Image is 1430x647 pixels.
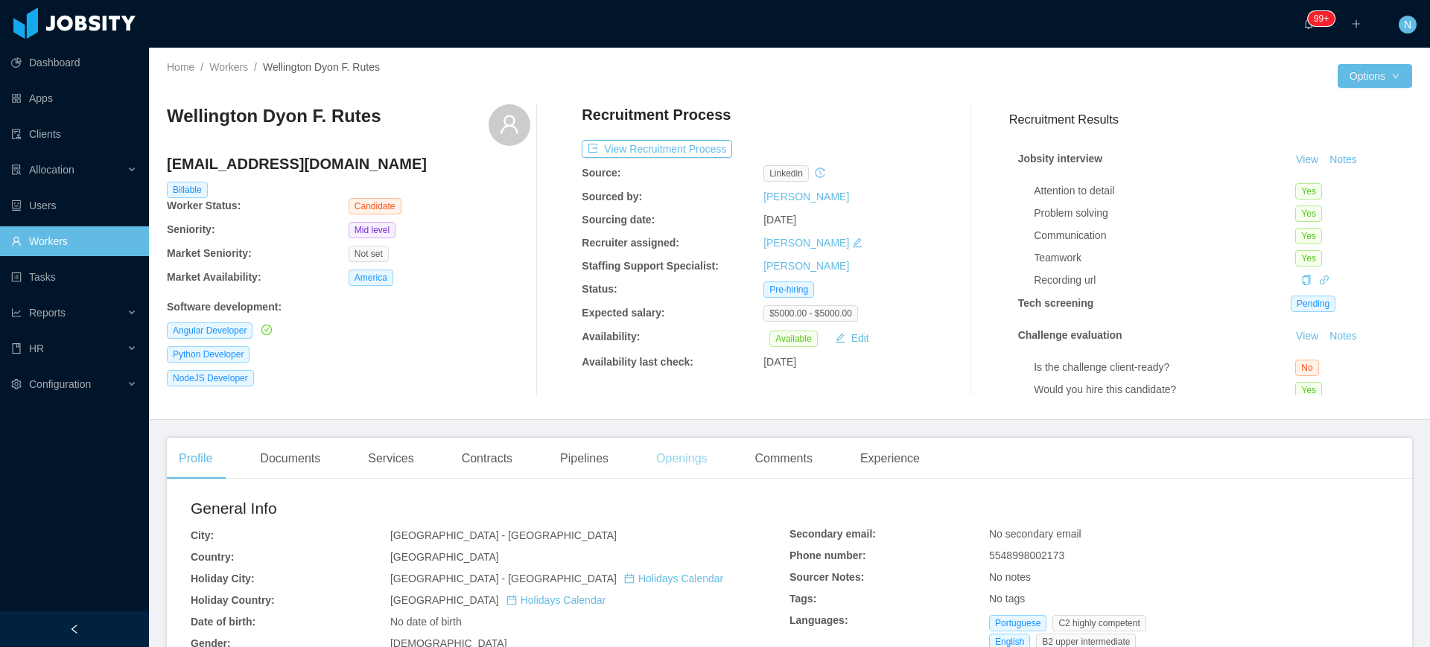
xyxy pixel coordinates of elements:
a: icon: auditClients [11,119,137,149]
button: icon: exportView Recruitment Process [582,140,732,158]
strong: Tech screening [1018,297,1094,309]
b: Status: [582,283,617,295]
div: Attention to detail [1034,183,1295,199]
span: Not set [349,246,389,262]
span: [GEOGRAPHIC_DATA] [390,594,606,606]
b: Availability: [582,331,640,342]
a: icon: calendarHolidays Calendar [506,594,606,606]
span: Reports [29,307,66,319]
strong: Challenge evaluation [1018,329,1122,341]
span: Allocation [29,164,74,176]
h4: Recruitment Process [582,104,731,125]
div: Contracts [450,438,524,479]
div: Teamwork [1034,250,1295,266]
b: Recruiter assigned: [582,237,679,249]
b: Tags: [789,593,816,605]
i: icon: link [1319,275,1329,285]
span: Angular Developer [167,322,252,339]
b: Source: [582,167,620,179]
i: icon: bell [1303,19,1314,29]
div: Documents [248,438,332,479]
span: HR [29,342,44,354]
a: Workers [209,61,248,73]
button: Optionsicon: down [1338,64,1412,88]
span: Billable [167,182,208,198]
span: Yes [1295,228,1322,244]
button: icon: editEdit [829,329,875,347]
i: icon: calendar [506,595,517,605]
span: 5548998002173 [989,549,1064,561]
b: Sourcer Notes: [789,571,864,583]
i: icon: line-chart [11,307,22,318]
span: No secondary email [989,528,1081,540]
b: Worker Status: [167,200,241,211]
b: Languages: [789,614,848,626]
a: icon: link [1319,274,1329,286]
b: Market Seniority: [167,247,252,259]
a: icon: appstoreApps [11,83,137,113]
div: Openings [644,438,719,479]
span: Python Developer [167,346,250,363]
i: icon: book [11,343,22,354]
b: Availability last check: [582,356,693,368]
a: icon: pie-chartDashboard [11,48,137,77]
span: No date of birth [390,616,462,628]
i: icon: setting [11,379,22,389]
span: America [349,270,393,286]
a: icon: exportView Recruitment Process [582,143,732,155]
span: [DATE] [763,214,796,226]
span: Yes [1295,183,1322,200]
div: Services [356,438,425,479]
span: [GEOGRAPHIC_DATA] - [GEOGRAPHIC_DATA] [390,529,617,541]
span: Yes [1295,205,1322,222]
a: [PERSON_NAME] [763,237,849,249]
span: [GEOGRAPHIC_DATA] - [GEOGRAPHIC_DATA] [390,573,723,584]
span: Pre-hiring [763,281,814,298]
span: / [254,61,257,73]
div: Would you hire this candidate? [1034,382,1295,398]
span: Portuguese [989,615,1046,631]
h3: Recruitment Results [1009,110,1412,129]
b: Date of birth: [191,616,255,628]
i: icon: history [815,168,825,178]
b: Expected salary: [582,307,664,319]
h3: Wellington Dyon F. Rutes [167,104,381,128]
a: View [1291,330,1323,342]
div: No tags [989,591,1388,607]
a: icon: userWorkers [11,226,137,256]
a: Home [167,61,194,73]
b: Seniority: [167,223,215,235]
sup: 1666 [1308,11,1335,26]
button: Notes [1323,328,1363,345]
div: Comments [743,438,824,479]
b: Holiday City: [191,573,255,584]
i: icon: plus [1351,19,1361,29]
b: Market Availability: [167,271,261,283]
b: Country: [191,551,234,563]
a: icon: calendarHolidays Calendar [624,573,723,584]
span: Candidate [349,198,401,214]
span: C2 highly competent [1052,615,1145,631]
button: Notes [1323,151,1363,169]
b: City: [191,529,214,541]
a: icon: profileTasks [11,262,137,292]
span: [DATE] [763,356,796,368]
span: NodeJS Developer [167,370,254,386]
div: Is the challenge client-ready? [1034,360,1295,375]
a: icon: robotUsers [11,191,137,220]
div: Problem solving [1034,205,1295,221]
h4: [EMAIL_ADDRESS][DOMAIN_NAME] [167,153,530,174]
i: icon: edit [852,238,862,248]
b: Staffing Support Specialist: [582,260,719,272]
span: No notes [989,571,1031,583]
b: Holiday Country: [191,594,275,606]
span: Configuration [29,378,91,390]
h2: General Info [191,497,789,520]
a: [PERSON_NAME] [763,260,849,272]
div: Communication [1034,228,1295,243]
span: Pending [1291,296,1335,312]
span: N [1404,16,1411,34]
b: Secondary email: [789,528,876,540]
div: Experience [848,438,932,479]
div: Pipelines [548,438,620,479]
